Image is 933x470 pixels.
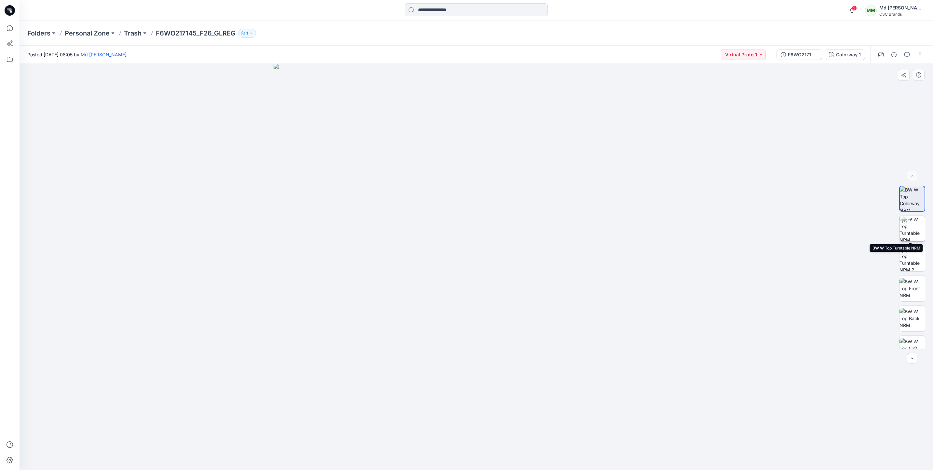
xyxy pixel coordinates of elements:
button: Details [889,50,899,60]
div: F6WO217145_F26_GLREG_VP1 [788,51,818,58]
div: Md [PERSON_NAME] [879,4,925,12]
img: BW W Top Colorway NRM [900,186,925,211]
div: Colorway 1 [836,51,861,58]
img: BW W Top Left NRM [899,338,925,359]
p: F6WO217145_F26_GLREG [156,29,236,38]
span: 2 [852,6,857,11]
img: BW W Top Back NRM [899,308,925,329]
a: Md [PERSON_NAME] [81,52,127,57]
a: Trash [124,29,142,38]
img: BW W Top Turntable NRM [899,216,925,241]
img: eyJhbGciOiJIUzI1NiIsImtpZCI6IjAiLCJzbHQiOiJzZXMiLCJ0eXAiOiJKV1QifQ.eyJkYXRhIjp7InR5cGUiOiJzdG9yYW... [274,64,679,470]
button: Colorway 1 [825,50,865,60]
button: F6WO217145_F26_GLREG_VP1 [777,50,822,60]
button: 1 [238,29,256,38]
a: Folders [27,29,50,38]
img: BW W Top Front NRM [899,278,925,299]
span: Posted [DATE] 08:05 by [27,51,127,58]
p: 1 [246,30,248,37]
div: CSC Brands [879,12,925,17]
img: BW W Top Turntable NRM 2 [899,246,925,271]
div: MM [865,5,877,16]
a: Personal Zone [65,29,110,38]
